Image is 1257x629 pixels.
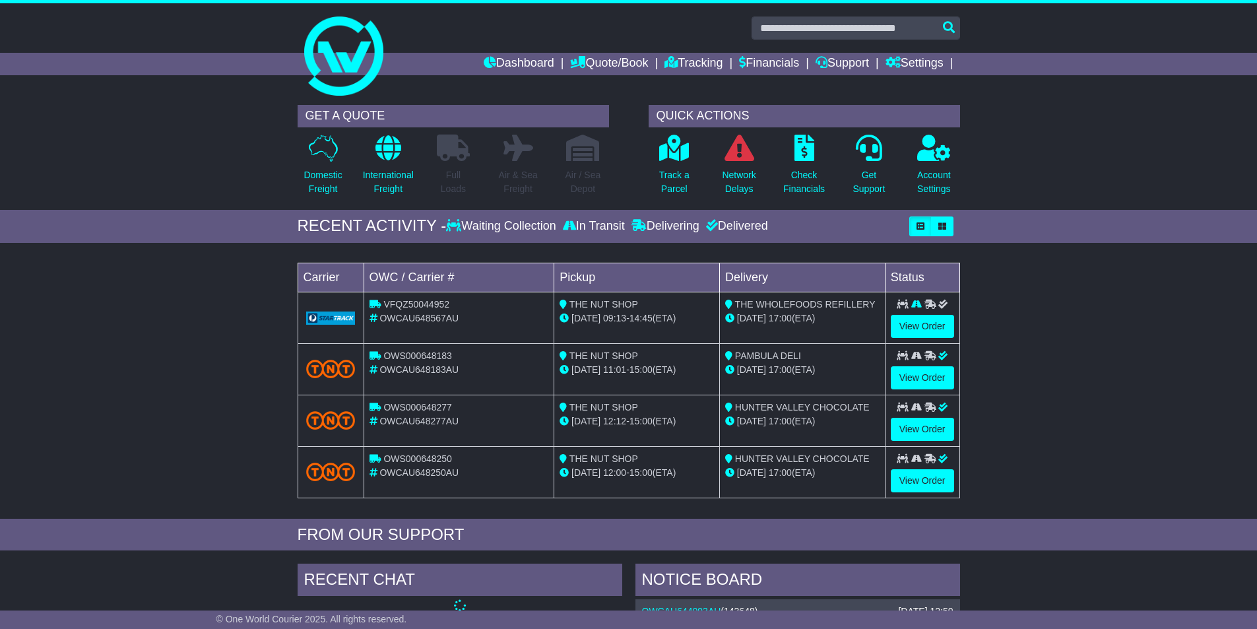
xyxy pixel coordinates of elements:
[737,364,766,375] span: [DATE]
[571,416,600,426] span: [DATE]
[603,416,626,426] span: 12:12
[642,606,721,616] a: OWCAU644093AU
[628,219,703,234] div: Delivering
[306,411,356,429] img: TNT_Domestic.png
[735,453,870,464] span: HUNTER VALLEY CHOCOLATE
[629,313,653,323] span: 14:45
[560,312,714,325] div: - (ETA)
[719,263,885,292] td: Delivery
[379,467,459,478] span: OWCAU648250AU
[769,467,792,478] span: 17:00
[603,364,626,375] span: 11:01
[635,564,960,599] div: NOTICE BOARD
[571,364,600,375] span: [DATE]
[383,453,452,464] span: OWS000648250
[898,606,953,617] div: [DATE] 12:50
[703,219,768,234] div: Delivered
[735,299,876,310] span: THE WHOLEFOODS REFILLERY
[649,105,960,127] div: QUICK ACTIONS
[569,299,638,310] span: THE NUT SHOP
[554,263,720,292] td: Pickup
[737,416,766,426] span: [DATE]
[885,263,959,292] td: Status
[917,168,951,196] p: Account Settings
[783,168,825,196] p: Check Financials
[383,299,449,310] span: VFQZ50044952
[560,466,714,480] div: - (ETA)
[725,414,880,428] div: (ETA)
[629,364,653,375] span: 15:00
[569,453,638,464] span: THE NUT SHOP
[629,467,653,478] span: 15:00
[484,53,554,75] a: Dashboard
[560,363,714,377] div: - (ETA)
[298,105,609,127] div: GET A QUOTE
[739,53,799,75] a: Financials
[659,168,690,196] p: Track a Parcel
[603,467,626,478] span: 12:00
[724,606,755,616] span: 143648
[571,467,600,478] span: [DATE]
[298,525,960,545] div: FROM OUR SUPPORT
[565,168,601,196] p: Air / Sea Depot
[891,315,954,338] a: View Order
[383,402,452,413] span: OWS000648277
[783,134,825,203] a: CheckFinancials
[303,134,342,203] a: DomesticFreight
[306,463,356,480] img: TNT_Domestic.png
[560,219,628,234] div: In Transit
[735,402,870,413] span: HUNTER VALLEY CHOCOLATE
[725,363,880,377] div: (ETA)
[629,416,653,426] span: 15:00
[560,414,714,428] div: - (ETA)
[737,467,766,478] span: [DATE]
[852,134,886,203] a: GetSupport
[570,53,648,75] a: Quote/Book
[891,366,954,389] a: View Order
[603,313,626,323] span: 09:13
[306,312,356,325] img: GetCarrierServiceLogo
[659,134,690,203] a: Track aParcel
[571,313,600,323] span: [DATE]
[816,53,869,75] a: Support
[569,402,638,413] span: THE NUT SHOP
[298,564,622,599] div: RECENT CHAT
[737,313,766,323] span: [DATE]
[664,53,723,75] a: Tracking
[298,263,364,292] td: Carrier
[725,466,880,480] div: (ETA)
[769,313,792,323] span: 17:00
[379,416,459,426] span: OWCAU648277AU
[298,216,447,236] div: RECENT ACTIVITY -
[569,350,638,361] span: THE NUT SHOP
[383,350,452,361] span: OWS000648183
[721,134,756,203] a: NetworkDelays
[891,469,954,492] a: View Order
[499,168,538,196] p: Air & Sea Freight
[363,168,414,196] p: International Freight
[216,614,407,624] span: © One World Courier 2025. All rights reserved.
[364,263,554,292] td: OWC / Carrier #
[886,53,944,75] a: Settings
[891,418,954,441] a: View Order
[437,168,470,196] p: Full Loads
[642,606,953,617] div: ( )
[853,168,885,196] p: Get Support
[379,364,459,375] span: OWCAU648183AU
[362,134,414,203] a: InternationalFreight
[917,134,951,203] a: AccountSettings
[379,313,459,323] span: OWCAU648567AU
[735,350,801,361] span: PAMBULA DELI
[769,416,792,426] span: 17:00
[722,168,756,196] p: Network Delays
[446,219,559,234] div: Waiting Collection
[306,360,356,378] img: TNT_Domestic.png
[725,312,880,325] div: (ETA)
[304,168,342,196] p: Domestic Freight
[769,364,792,375] span: 17:00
